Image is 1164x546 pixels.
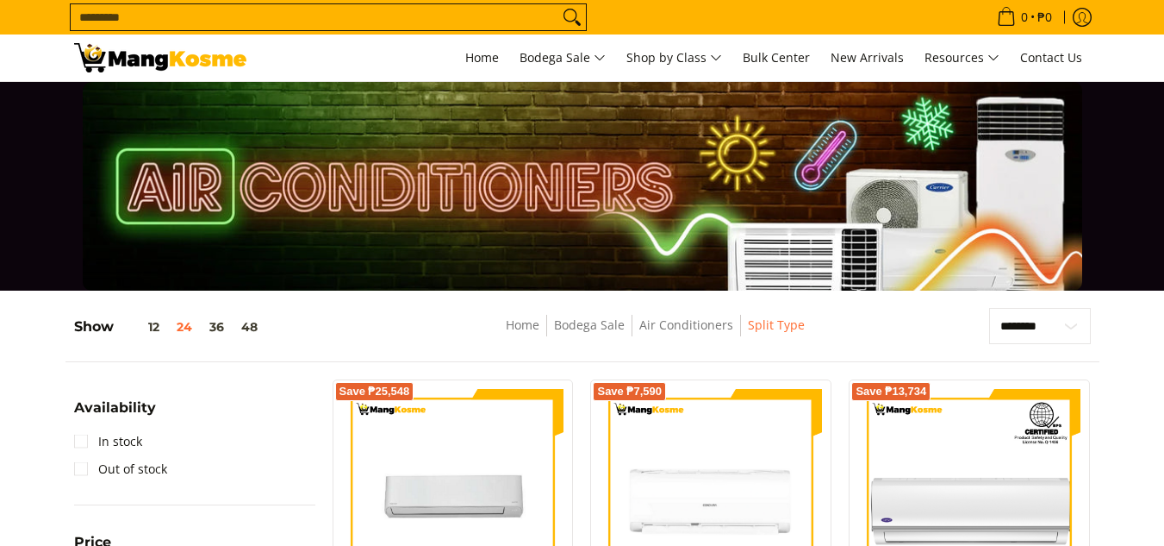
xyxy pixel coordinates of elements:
button: 24 [168,320,201,334]
img: Bodega Sale Aircon l Mang Kosme: Home Appliances Warehouse Sale Split Type [74,43,246,72]
span: Bodega Sale [520,47,606,69]
a: Home [457,35,507,81]
a: Bodega Sale [511,35,614,81]
a: Contact Us [1011,35,1091,81]
span: Bulk Center [743,49,810,66]
a: Shop by Class [618,35,731,81]
span: ₱0 [1035,11,1055,23]
h5: Show [74,318,266,336]
span: • [992,8,1057,27]
a: Resources [916,35,1008,81]
span: Resources [924,47,999,69]
a: Home [506,317,539,333]
span: Save ₱13,734 [856,386,926,397]
nav: Breadcrumbs [385,315,925,354]
a: Out of stock [74,455,167,483]
summary: Open [74,401,156,428]
span: New Arrivals [831,49,904,66]
span: Save ₱25,548 [339,386,410,397]
button: 48 [233,320,266,334]
a: Air Conditioners [639,317,733,333]
span: Save ₱7,590 [597,386,662,397]
a: New Arrivals [822,35,912,81]
span: Contact Us [1020,49,1082,66]
span: 0 [1018,11,1030,23]
button: 36 [201,320,233,334]
a: Bodega Sale [554,317,625,333]
a: Bulk Center [734,35,819,81]
nav: Main Menu [264,35,1091,81]
span: Split Type [748,315,805,336]
span: Availability [74,401,156,415]
span: Shop by Class [626,47,722,69]
span: Home [465,49,499,66]
a: In stock [74,428,142,455]
button: Search [558,4,586,30]
button: 12 [114,320,168,334]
